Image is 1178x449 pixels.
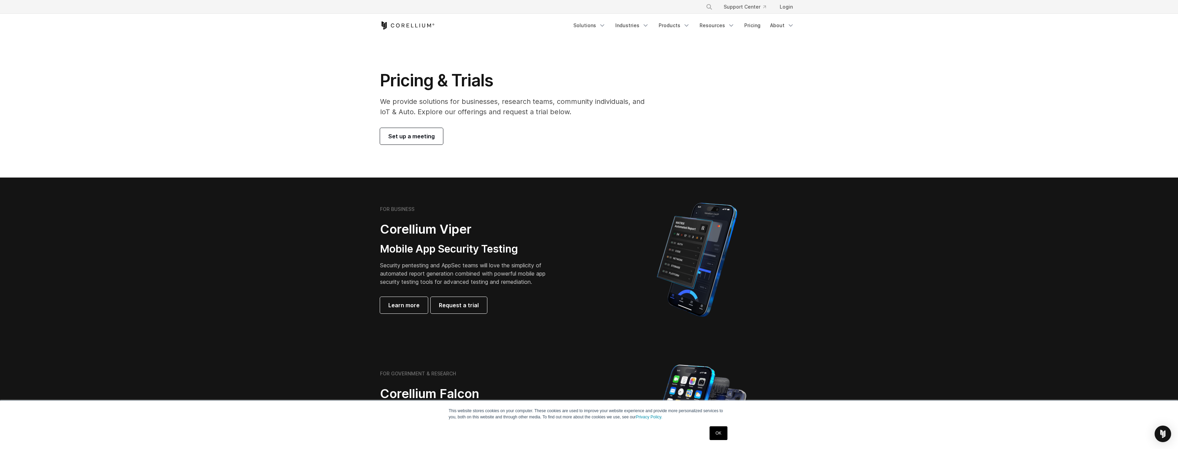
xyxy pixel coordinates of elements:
[645,200,749,320] img: Corellium MATRIX automated report on iPhone showing app vulnerability test results across securit...
[380,371,456,377] h6: FOR GOVERNMENT & RESEARCH
[388,301,420,309] span: Learn more
[380,386,573,402] h2: Corellium Falcon
[698,1,798,13] div: Navigation Menu
[380,261,556,286] p: Security pentesting and AppSec teams will love the simplicity of automated report generation comb...
[569,19,610,32] a: Solutions
[380,206,414,212] h6: FOR BUSINESS
[710,426,727,440] a: OK
[380,297,428,313] a: Learn more
[380,243,556,256] h3: Mobile App Security Testing
[439,301,479,309] span: Request a trial
[703,1,715,13] button: Search
[1155,426,1171,442] div: Open Intercom Messenger
[636,415,662,419] a: Privacy Policy.
[449,408,730,420] p: This website stores cookies on your computer. These cookies are used to improve your website expe...
[774,1,798,13] a: Login
[655,19,694,32] a: Products
[380,21,435,30] a: Corellium Home
[740,19,765,32] a: Pricing
[718,1,771,13] a: Support Center
[380,70,654,91] h1: Pricing & Trials
[380,128,443,145] a: Set up a meeting
[611,19,653,32] a: Industries
[380,96,654,117] p: We provide solutions for businesses, research teams, community individuals, and IoT & Auto. Explo...
[431,297,487,313] a: Request a trial
[766,19,798,32] a: About
[695,19,739,32] a: Resources
[380,222,556,237] h2: Corellium Viper
[569,19,798,32] div: Navigation Menu
[388,132,435,140] span: Set up a meeting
